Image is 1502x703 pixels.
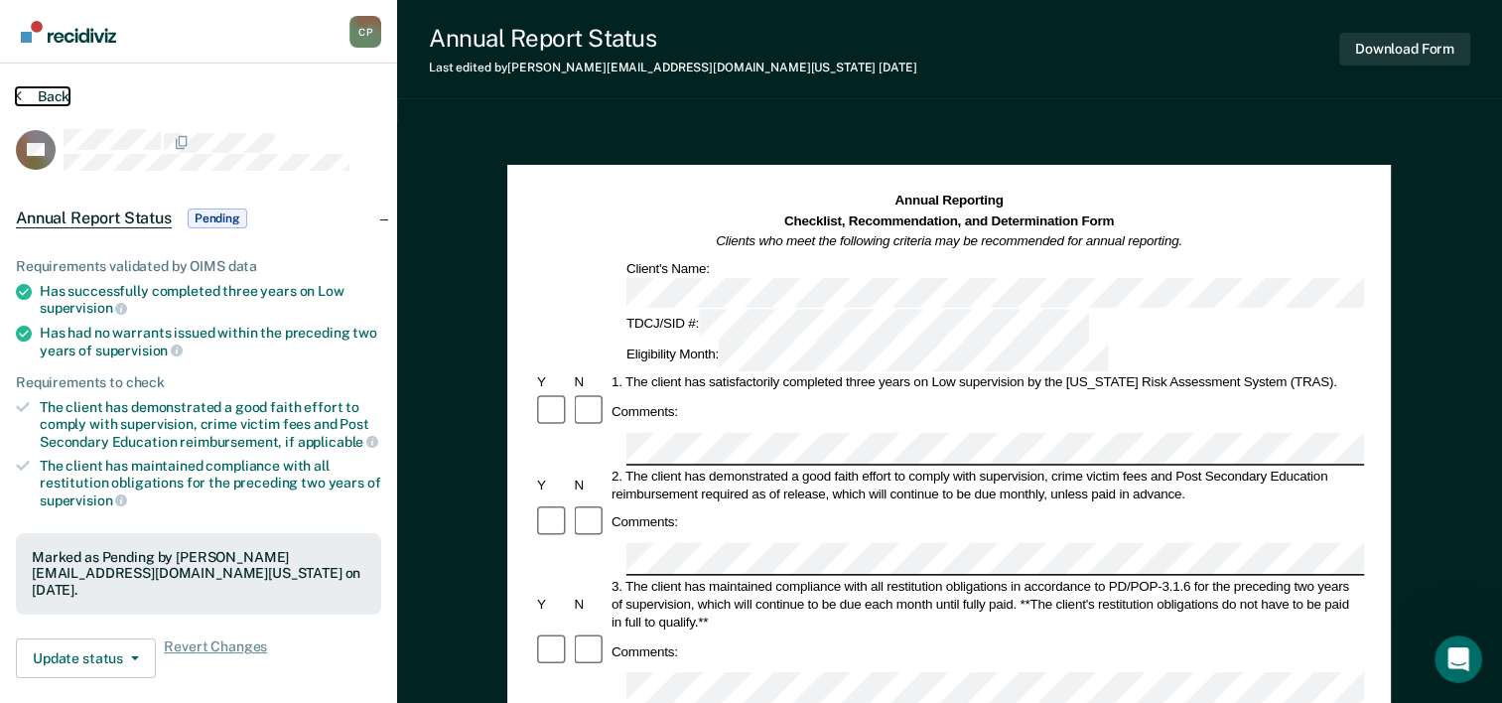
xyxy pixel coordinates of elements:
div: Marked as Pending by [PERSON_NAME][EMAIL_ADDRESS][DOMAIN_NAME][US_STATE] on [DATE]. [32,549,365,599]
div: Eligibility Month: [623,341,1112,371]
div: 2. The client has demonstrated a good faith effort to comply with supervision, crime victim fees ... [609,467,1364,502]
div: The client has demonstrated a good faith effort to comply with supervision, crime victim fees and... [40,399,381,450]
div: Comments: [609,403,681,421]
div: Requirements to check [16,374,381,391]
span: Revert Changes [164,638,267,678]
span: applicable [298,434,378,450]
strong: Checklist, Recommendation, and Determination Form [784,213,1114,228]
div: N [572,595,609,613]
div: 3. The client has maintained compliance with all restitution obligations in accordance to PD/POP-... [609,577,1364,631]
button: Update status [16,638,156,678]
span: supervision [95,343,183,358]
div: Y [534,373,571,391]
iframe: Intercom live chat [1434,635,1482,683]
span: supervision [40,492,127,508]
div: Has had no warrants issued within the preceding two years of [40,325,381,358]
span: [DATE] [879,61,916,74]
div: N [572,476,609,493]
strong: Annual Reporting [895,194,1004,209]
div: N [572,373,609,391]
div: 1. The client has satisfactorily completed three years on Low supervision by the [US_STATE] Risk ... [609,373,1364,391]
img: Recidiviz [21,21,116,43]
div: Y [534,595,571,613]
button: Back [16,87,69,105]
div: C P [349,16,381,48]
span: Pending [188,209,247,228]
div: Y [534,476,571,493]
div: The client has maintained compliance with all restitution obligations for the preceding two years of [40,458,381,508]
div: Comments: [609,642,681,660]
div: Annual Report Status [429,24,916,53]
div: Last edited by [PERSON_NAME][EMAIL_ADDRESS][DOMAIN_NAME][US_STATE] [429,61,916,74]
div: Requirements validated by OIMS data [16,258,381,275]
div: Comments: [609,513,681,531]
div: TDCJ/SID #: [623,310,1092,341]
button: Download Form [1339,33,1470,66]
div: Has successfully completed three years on Low [40,283,381,317]
span: Annual Report Status [16,209,172,228]
button: Profile dropdown button [349,16,381,48]
em: Clients who meet the following criteria may be recommended for annual reporting. [717,233,1183,248]
span: supervision [40,300,127,316]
